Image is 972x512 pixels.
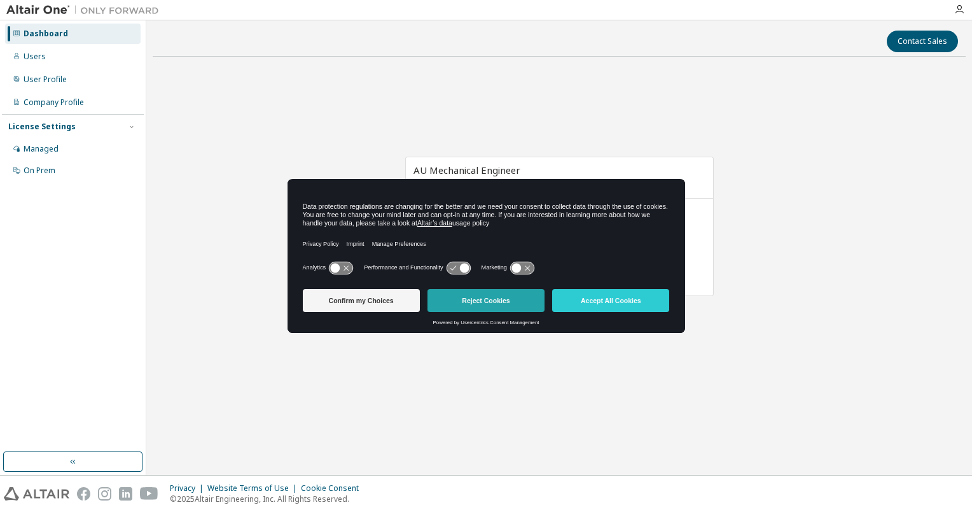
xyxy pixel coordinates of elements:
[301,483,366,494] div: Cookie Consent
[24,97,84,108] div: Company Profile
[170,494,366,504] p: © 2025 Altair Engineering, Inc. All Rights Reserved.
[24,52,46,62] div: Users
[140,487,158,501] img: youtube.svg
[98,487,111,501] img: instagram.svg
[207,483,301,494] div: Website Terms of Use
[24,166,55,176] div: On Prem
[24,29,68,39] div: Dashboard
[413,164,520,176] span: AU Mechanical Engineer
[77,487,90,501] img: facebook.svg
[24,75,67,85] div: User Profile
[170,483,207,494] div: Privacy
[24,144,59,154] div: Managed
[4,487,69,501] img: altair_logo.svg
[119,487,132,501] img: linkedin.svg
[887,31,958,52] button: Contact Sales
[6,4,165,17] img: Altair One
[8,122,76,132] div: License Settings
